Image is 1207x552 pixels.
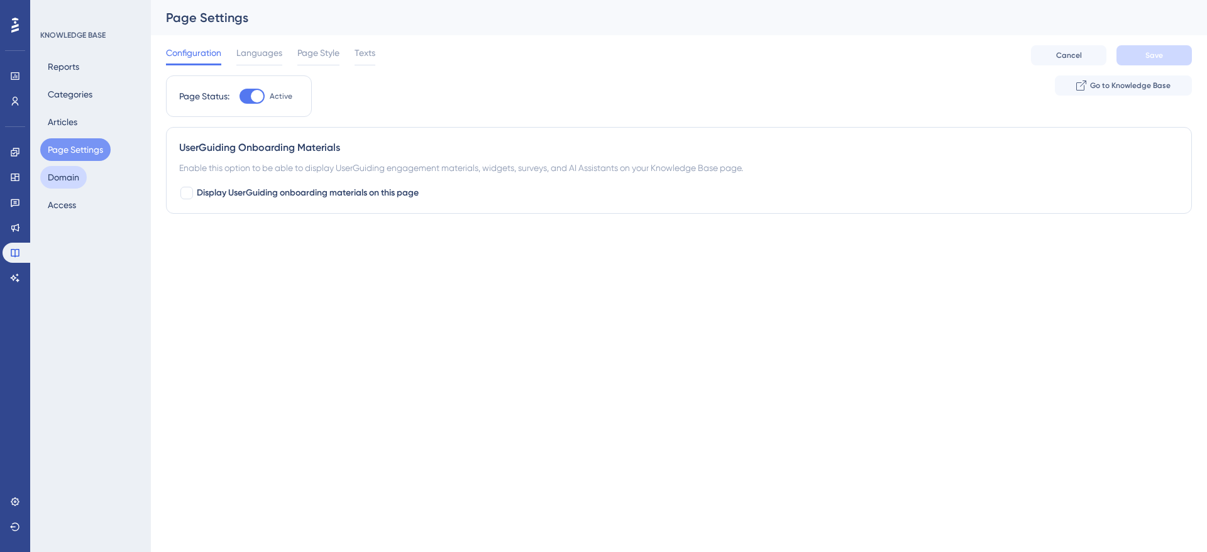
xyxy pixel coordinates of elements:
span: Texts [355,45,375,60]
span: Cancel [1056,50,1082,60]
span: Page Style [297,45,339,60]
div: Page Status: [179,89,229,104]
span: Configuration [166,45,221,60]
button: Articles [40,111,85,133]
span: Save [1145,50,1163,60]
div: Enable this option to be able to display UserGuiding engagement materials, widgets, surveys, and ... [179,160,1179,175]
button: Go to Knowledge Base [1055,75,1192,96]
button: Categories [40,83,100,106]
div: Page Settings [166,9,1160,26]
button: Save [1116,45,1192,65]
div: KNOWLEDGE BASE [40,30,106,40]
button: Domain [40,166,87,189]
div: UserGuiding Onboarding Materials [179,140,1179,155]
span: Languages [236,45,282,60]
span: Active [270,91,292,101]
span: Go to Knowledge Base [1090,80,1171,91]
button: Page Settings [40,138,111,161]
button: Reports [40,55,87,78]
span: Display UserGuiding onboarding materials on this page [197,185,419,201]
button: Access [40,194,84,216]
button: Cancel [1031,45,1106,65]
